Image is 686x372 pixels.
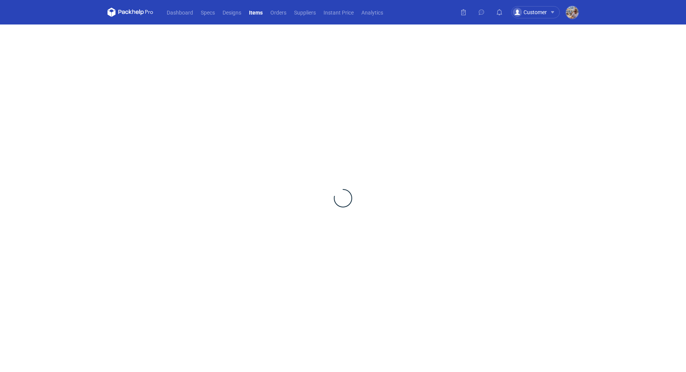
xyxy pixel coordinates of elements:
a: Dashboard [163,8,197,17]
a: Analytics [358,8,387,17]
a: Suppliers [290,8,320,17]
button: Customer [511,6,566,18]
div: Customer [513,8,547,17]
svg: Packhelp Pro [107,8,153,17]
a: Designs [219,8,245,17]
a: Instant Price [320,8,358,17]
a: Items [245,8,267,17]
img: Michał Palasek [566,6,579,19]
a: Orders [267,8,290,17]
a: Specs [197,8,219,17]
